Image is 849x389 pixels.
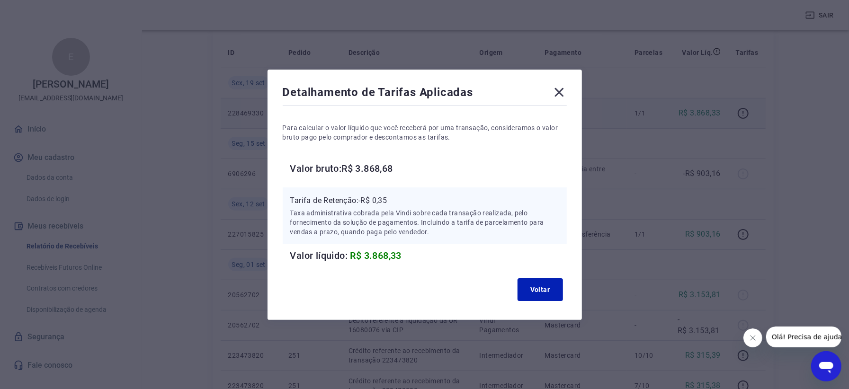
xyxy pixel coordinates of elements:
[6,7,80,14] span: Olá! Precisa de ajuda?
[350,250,402,261] span: R$ 3.868,33
[290,161,567,176] h6: Valor bruto: R$ 3.868,68
[518,278,563,301] button: Voltar
[283,123,567,142] p: Para calcular o valor líquido que você receberá por uma transação, consideramos o valor bruto pag...
[290,248,567,263] h6: Valor líquido:
[743,328,762,347] iframe: Fechar mensagem
[766,327,841,347] iframe: Mensagem da empresa
[283,85,567,104] div: Detalhamento de Tarifas Aplicadas
[811,351,841,381] iframe: Botão para abrir a janela de mensagens
[290,195,559,206] p: Tarifa de Retenção: -R$ 0,35
[290,208,559,237] p: Taxa administrativa cobrada pela Vindi sobre cada transação realizada, pelo fornecimento da soluç...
